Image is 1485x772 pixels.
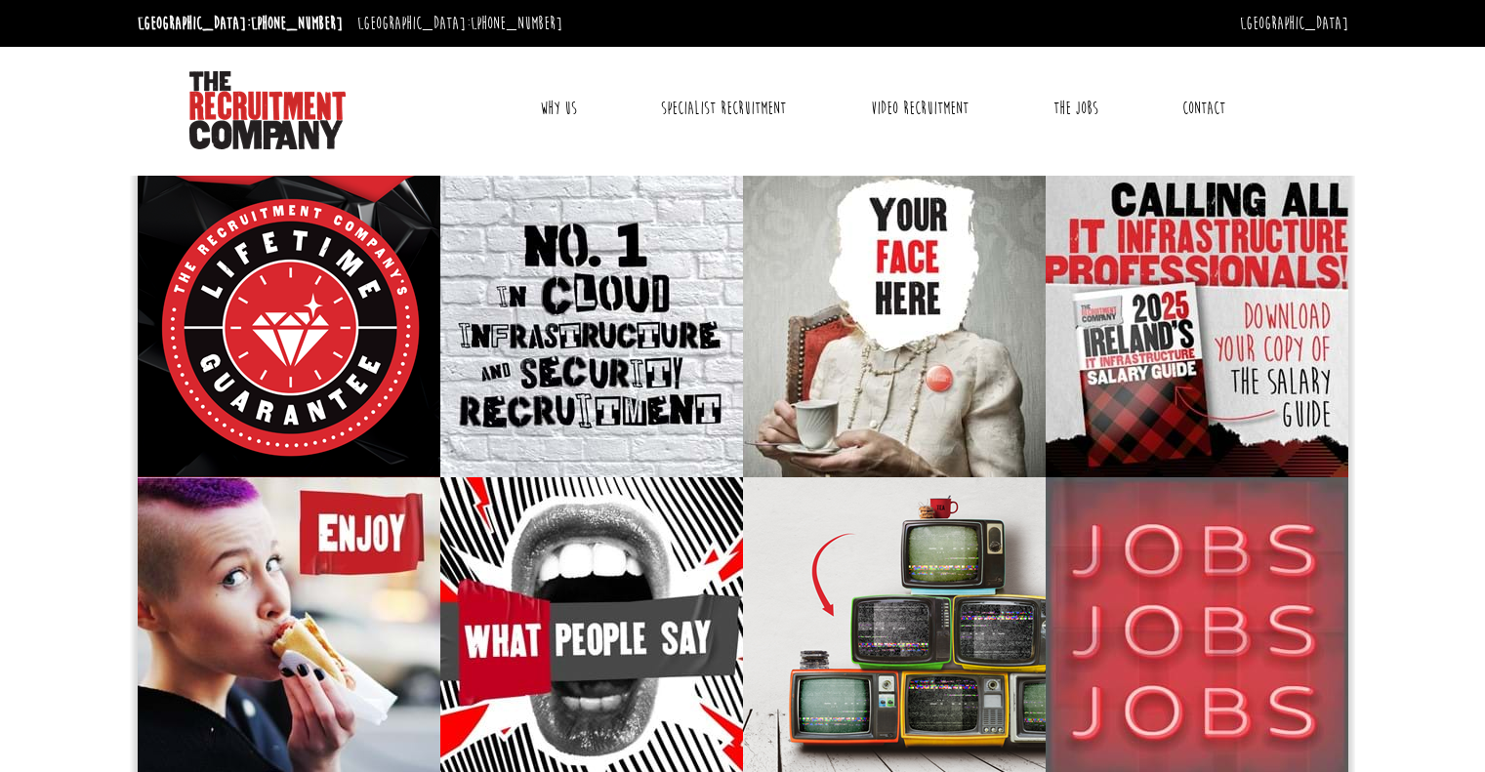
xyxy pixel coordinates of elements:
a: The Jobs [1039,84,1113,133]
a: Contact [1168,84,1240,133]
a: Video Recruitment [856,84,983,133]
li: [GEOGRAPHIC_DATA]: [352,8,567,39]
li: [GEOGRAPHIC_DATA]: [133,8,348,39]
img: The Recruitment Company [189,71,346,149]
a: [PHONE_NUMBER] [471,13,562,34]
a: Specialist Recruitment [646,84,801,133]
a: [GEOGRAPHIC_DATA] [1240,13,1348,34]
a: Why Us [525,84,592,133]
a: [PHONE_NUMBER] [251,13,343,34]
